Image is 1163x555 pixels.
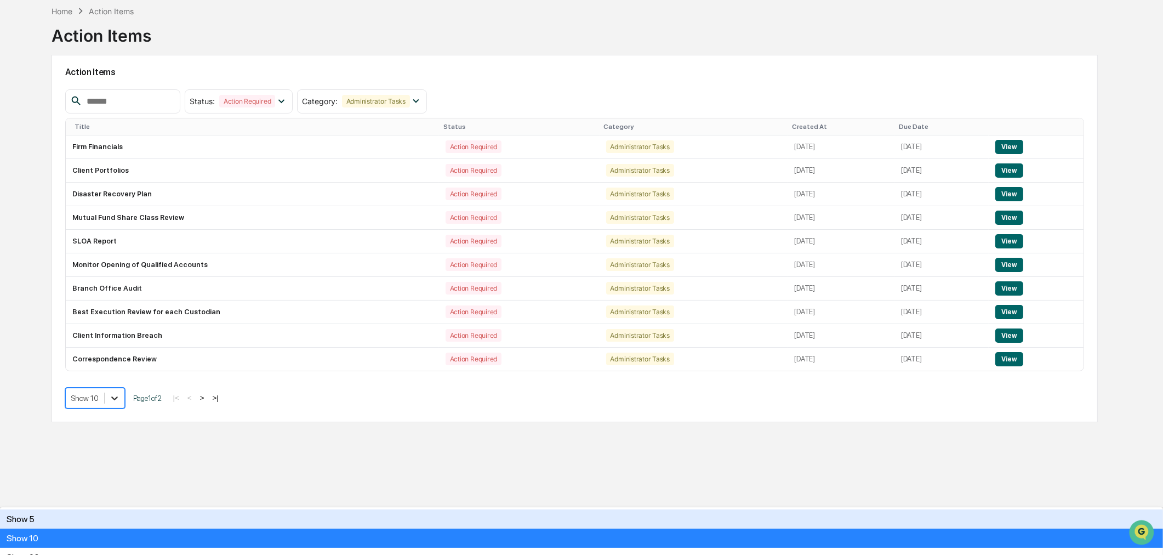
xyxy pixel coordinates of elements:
[899,123,984,131] div: Due Date
[446,140,501,153] div: Action Required
[788,135,895,159] td: [DATE]
[606,282,674,295] div: Administrator Tasks
[995,329,1023,343] button: View
[788,253,895,277] td: [DATE]
[995,284,1023,292] a: View
[995,281,1023,296] button: View
[66,324,439,348] td: Client Information Breach
[995,190,1023,198] a: View
[894,183,988,206] td: [DATE]
[788,324,895,348] td: [DATE]
[995,166,1023,174] a: View
[995,187,1023,201] button: View
[995,237,1023,245] a: View
[995,355,1023,363] a: View
[604,123,784,131] div: Category
[66,206,439,230] td: Mutual Fund Share Class Review
[66,135,439,159] td: Firm Financials
[788,159,895,183] td: [DATE]
[79,209,88,218] div: 🗄️
[446,258,501,271] div: Action Required
[894,135,988,159] td: [DATE]
[606,235,674,247] div: Administrator Tasks
[606,188,674,200] div: Administrator Tasks
[219,95,275,107] div: Action Required
[133,394,162,403] span: Page 1 of 2
[995,308,1023,316] a: View
[77,256,133,264] a: Powered byPylon
[894,253,988,277] td: [DATE]
[894,348,988,371] td: [DATE]
[995,234,1023,248] button: View
[995,331,1023,339] a: View
[66,183,439,206] td: Disaster Recovery Plan
[446,235,501,247] div: Action Required
[894,301,988,324] td: [DATE]
[75,123,435,131] div: Title
[606,164,674,177] div: Administrator Tasks
[894,206,988,230] td: [DATE]
[443,123,595,131] div: Status
[995,140,1023,154] button: View
[197,393,208,403] button: >
[66,159,439,183] td: Client Portfolios
[190,97,215,106] span: Status :
[65,67,1085,77] h2: Action Items
[37,165,139,174] div: We're available if you need us!
[66,230,439,253] td: SLOA Report
[52,7,72,16] div: Home
[894,324,988,348] td: [DATE]
[788,183,895,206] td: [DATE]
[788,277,895,301] td: [DATE]
[90,208,136,219] span: Attestations
[894,159,988,183] td: [DATE]
[11,209,20,218] div: 🖐️
[66,253,439,277] td: Monitor Opening of Qualified Accounts
[788,301,895,324] td: [DATE]
[37,154,180,165] div: Start new chat
[66,348,439,371] td: Correspondence Review
[7,225,73,245] a: 🔎Data Lookup
[606,258,674,271] div: Administrator Tasks
[793,123,891,131] div: Created At
[22,229,69,240] span: Data Lookup
[606,140,674,153] div: Administrator Tasks
[446,164,501,177] div: Action Required
[446,353,501,365] div: Action Required
[894,277,988,301] td: [DATE]
[89,7,134,16] div: Action Items
[302,97,338,106] span: Category :
[788,230,895,253] td: [DATE]
[995,260,1023,269] a: View
[342,95,410,107] div: Administrator Tasks
[606,329,674,342] div: Administrator Tasks
[209,393,222,403] button: >|
[52,17,151,46] div: Action Items
[11,60,33,82] img: Greenboard
[995,352,1023,366] button: View
[995,213,1023,222] a: View
[995,143,1023,151] a: View
[11,230,20,239] div: 🔎
[995,258,1023,272] button: View
[11,93,199,111] p: How can we help?
[11,154,31,174] img: 1746055101610-c473b297-6a78-478c-a979-82029cc54cd1
[894,230,988,253] td: [DATE]
[446,282,501,295] div: Action Required
[7,204,75,224] a: 🖐️Preclearance
[446,211,501,224] div: Action Required
[1128,519,1158,548] iframe: Open customer support
[995,211,1023,225] button: View
[184,393,195,403] button: <
[446,305,501,318] div: Action Required
[22,208,71,219] span: Preclearance
[446,329,501,342] div: Action Required
[606,211,674,224] div: Administrator Tasks
[446,188,501,200] div: Action Required
[606,353,674,365] div: Administrator Tasks
[66,277,439,301] td: Branch Office Audit
[606,305,674,318] div: Administrator Tasks
[995,305,1023,319] button: View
